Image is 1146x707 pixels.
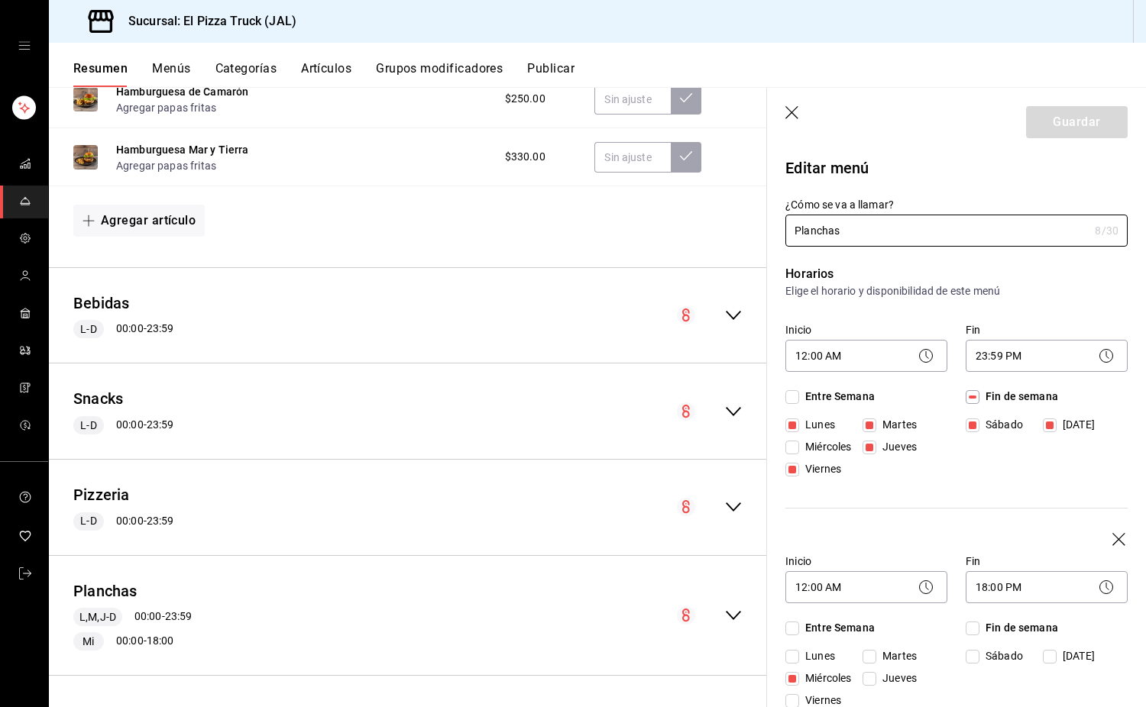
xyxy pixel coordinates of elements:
[876,648,917,664] span: Martes
[594,142,671,173] input: Sin ajuste
[74,513,102,529] span: L-D
[799,648,835,664] span: Lunes
[876,670,917,686] span: Jueves
[215,61,277,87] button: Categorías
[966,556,1128,567] label: Fin
[73,609,122,625] span: L,M,J-D
[785,324,947,335] label: Inicio
[979,648,1023,664] span: Sábado
[785,556,947,567] label: Inicio
[49,376,767,447] div: collapse-menu-row
[876,439,917,455] span: Jueves
[876,417,917,433] span: Martes
[73,205,205,237] button: Agregar artículo
[1057,417,1095,433] span: [DATE]
[785,265,1128,283] p: Horarios
[152,61,190,87] button: Menús
[799,670,851,686] span: Miércoles
[73,416,173,434] div: 00:00 - 23:59
[505,91,545,107] span: $250.00
[76,634,100,650] span: Mi
[73,292,130,315] button: Bebidas
[594,84,671,115] input: Sin ajuste
[116,158,216,173] button: Agregar papas fritas
[979,417,1023,433] span: Sábado
[979,389,1058,405] span: Fin de semana
[74,321,102,337] span: L-D
[799,461,841,477] span: Viernes
[73,632,192,651] div: 00:00 - 18:00
[979,620,1058,636] span: Fin de semana
[799,439,851,455] span: Miércoles
[785,199,1128,210] label: ¿Cómo se va a llamar?
[73,145,98,169] img: Preview
[527,61,575,87] button: Publicar
[116,12,296,31] h3: Sucursal: El Pizza Truck (JAL)
[73,580,138,602] button: Planchas
[73,61,128,87] button: Resumen
[18,40,31,52] button: open drawer
[73,61,1146,87] div: navigation tabs
[1057,648,1095,664] span: [DATE]
[73,320,173,338] div: 00:00 - 23:59
[116,84,248,99] button: Hamburguesa de Camarón
[73,608,192,626] div: 00:00 - 23:59
[376,61,503,87] button: Grupos modificadores
[116,142,249,157] button: Hamburguesa Mar y Tierra
[799,620,875,636] span: Entre Semana
[966,340,1128,372] div: 23:59 PM
[49,568,767,663] div: collapse-menu-row
[73,512,173,531] div: 00:00 - 23:59
[49,472,767,543] div: collapse-menu-row
[799,389,875,405] span: Entre Semana
[116,100,216,115] button: Agregar papas fritas
[74,418,102,434] span: L-D
[1095,223,1118,238] div: 8 /30
[73,87,98,111] img: Preview
[301,61,351,87] button: Artículos
[799,417,835,433] span: Lunes
[49,280,767,351] div: collapse-menu-row
[785,157,1128,179] p: Editar menú
[966,571,1128,603] div: 18:00 PM
[785,571,947,603] div: 12:00 AM
[785,283,1128,299] p: Elige el horario y disponibilidad de este menú
[505,149,545,165] span: $330.00
[73,484,130,506] button: Pizzeria
[966,324,1128,335] label: Fin
[785,340,947,372] div: 12:00 AM
[73,388,123,410] button: Snacks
